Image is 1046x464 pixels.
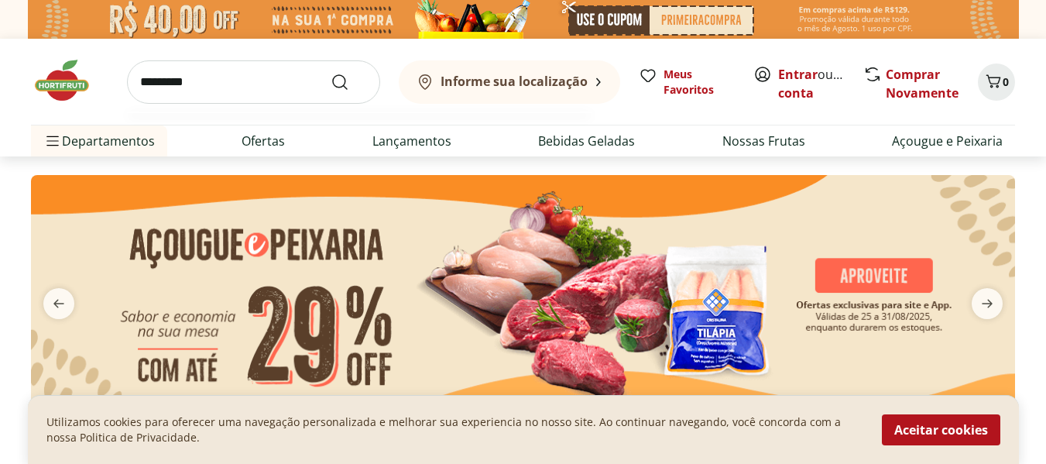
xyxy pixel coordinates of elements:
[441,73,588,90] b: Informe sua localização
[1003,74,1009,89] span: 0
[959,288,1015,319] button: next
[46,414,863,445] p: Utilizamos cookies para oferecer uma navegação personalizada e melhorar sua experiencia no nosso ...
[886,66,959,101] a: Comprar Novamente
[399,60,620,104] button: Informe sua localização
[892,132,1003,150] a: Açougue e Peixaria
[664,67,735,98] span: Meus Favoritos
[538,132,635,150] a: Bebidas Geladas
[43,122,155,160] span: Departamentos
[372,132,451,150] a: Lançamentos
[778,66,863,101] a: Criar conta
[31,175,1015,414] img: açougue
[978,64,1015,101] button: Carrinho
[127,60,380,104] input: search
[43,122,62,160] button: Menu
[778,66,818,83] a: Entrar
[882,414,1000,445] button: Aceitar cookies
[31,288,87,319] button: previous
[331,73,368,91] button: Submit Search
[31,57,108,104] img: Hortifruti
[778,65,847,102] span: ou
[722,132,805,150] a: Nossas Frutas
[639,67,735,98] a: Meus Favoritos
[242,132,285,150] a: Ofertas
